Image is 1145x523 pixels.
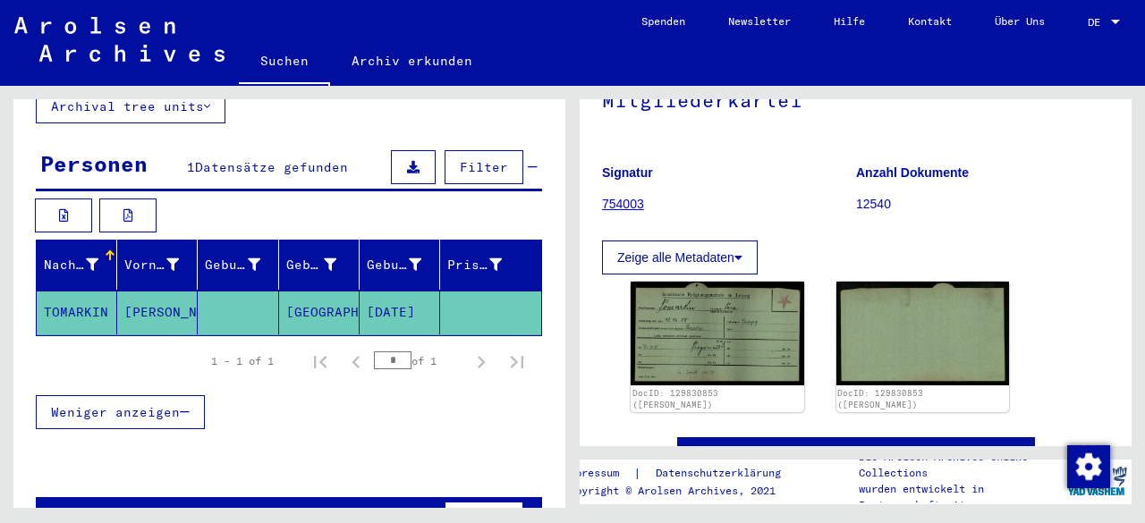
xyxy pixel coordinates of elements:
button: Last page [499,343,535,379]
button: Next page [463,343,499,379]
div: Vorname [124,250,201,279]
div: Personen [40,148,148,180]
button: First page [302,343,338,379]
button: Archival tree units [36,89,225,123]
span: DE [1088,16,1107,29]
span: Datensätze gefunden [195,159,348,175]
div: Nachname [44,250,121,279]
a: Impressum [563,464,633,483]
a: Datenschutzerklärung [641,464,802,483]
mat-header-cell: Geburtsdatum [360,240,440,290]
img: yv_logo.png [1064,459,1131,503]
img: 002.jpg [836,282,1010,385]
div: Prisoner # [447,250,524,279]
div: Geburt‏ [286,250,359,279]
img: 001.jpg [631,282,804,385]
div: Prisoner # [447,256,502,274]
p: Die Arolsen Archives Online-Collections [859,449,1063,481]
a: DocID: 129830853 ([PERSON_NAME]) [632,388,718,410]
div: Geburtsdatum [367,250,444,279]
img: Change consent [1067,445,1110,488]
mat-cell: [PERSON_NAME] [117,291,198,334]
button: Weniger anzeigen [36,395,205,429]
img: Arolsen_neg.svg [14,17,225,62]
mat-cell: [GEOGRAPHIC_DATA] [279,291,360,334]
div: Geburtsname [205,256,259,274]
mat-header-cell: Geburt‏ [279,240,360,290]
button: Filter [445,150,523,184]
div: Geburtsname [205,250,282,279]
span: Weniger anzeigen [51,404,180,420]
p: Copyright © Arolsen Archives, 2021 [563,483,802,499]
button: Zeige alle Metadaten [602,240,758,274]
mat-header-cell: Prisoner # [440,240,541,290]
a: Suchen [239,39,330,86]
a: 754003 [602,197,644,211]
mat-cell: TOMARKIN [37,291,117,334]
div: of 1 [374,352,463,369]
mat-cell: [DATE] [360,291,440,334]
div: | [563,464,802,483]
p: wurden entwickelt in Partnerschaft mit [859,481,1063,513]
div: Geburtsdatum [367,256,421,274]
mat-header-cell: Geburtsname [198,240,278,290]
button: Previous page [338,343,374,379]
p: 12540 [856,195,1109,214]
mat-header-cell: Nachname [37,240,117,290]
div: Nachname [44,256,98,274]
h1: Mitgliederkartei [602,59,1109,138]
a: See comments created before [DATE] [719,443,993,462]
a: DocID: 129830853 ([PERSON_NAME]) [837,388,923,410]
div: 1 – 1 of 1 [211,353,274,369]
b: Anzahl Dokumente [856,165,969,180]
b: Signatur [602,165,653,180]
div: Vorname [124,256,179,274]
div: Geburt‏ [286,256,336,274]
a: Archiv erkunden [330,39,494,82]
mat-header-cell: Vorname [117,240,198,290]
span: Filter [460,159,508,175]
span: 1 [187,159,195,175]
